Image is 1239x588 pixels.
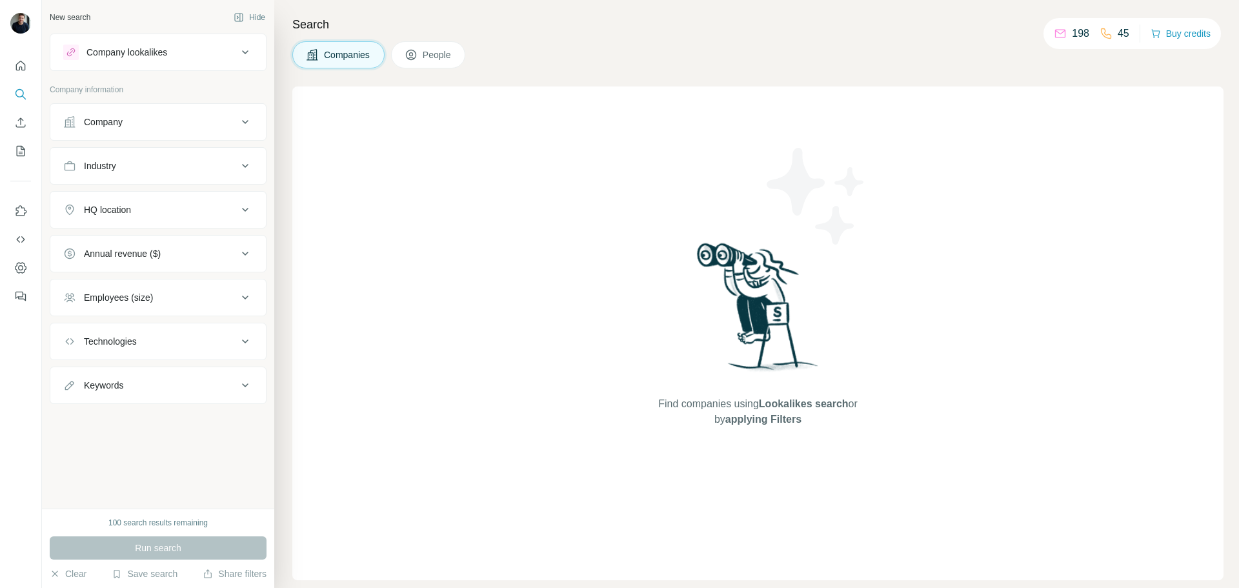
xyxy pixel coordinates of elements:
[10,256,31,279] button: Dashboard
[50,282,266,313] button: Employees (size)
[84,379,123,392] div: Keywords
[10,285,31,308] button: Feedback
[50,12,90,23] div: New search
[50,370,266,401] button: Keywords
[10,13,31,34] img: Avatar
[423,48,452,61] span: People
[1118,26,1129,41] p: 45
[50,194,266,225] button: HQ location
[50,106,266,137] button: Company
[84,203,131,216] div: HQ location
[725,414,801,425] span: applying Filters
[86,46,167,59] div: Company lookalikes
[324,48,371,61] span: Companies
[112,567,177,580] button: Save search
[108,517,208,529] div: 100 search results remaining
[1072,26,1089,41] p: 198
[84,291,153,304] div: Employees (size)
[10,111,31,134] button: Enrich CSV
[292,15,1224,34] h4: Search
[10,228,31,251] button: Use Surfe API
[10,139,31,163] button: My lists
[1151,25,1211,43] button: Buy credits
[691,239,825,383] img: Surfe Illustration - Woman searching with binoculars
[84,335,137,348] div: Technologies
[758,138,874,254] img: Surfe Illustration - Stars
[50,150,266,181] button: Industry
[84,247,161,260] div: Annual revenue ($)
[225,8,274,27] button: Hide
[759,398,849,409] span: Lookalikes search
[203,567,267,580] button: Share filters
[84,159,116,172] div: Industry
[654,396,861,427] span: Find companies using or by
[84,116,123,128] div: Company
[50,37,266,68] button: Company lookalikes
[10,199,31,223] button: Use Surfe on LinkedIn
[50,567,86,580] button: Clear
[10,83,31,106] button: Search
[50,326,266,357] button: Technologies
[10,54,31,77] button: Quick start
[50,84,267,96] p: Company information
[50,238,266,269] button: Annual revenue ($)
